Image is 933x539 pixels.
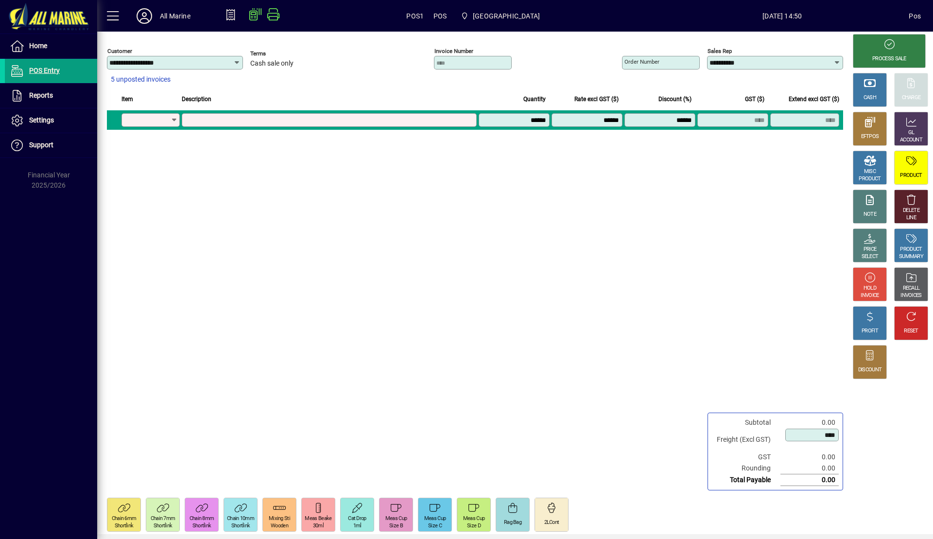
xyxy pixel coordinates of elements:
[864,211,876,218] div: NOTE
[902,94,921,102] div: CHARGE
[5,34,97,58] a: Home
[899,253,923,261] div: SUMMARY
[862,253,879,261] div: SELECT
[29,141,53,149] span: Support
[313,522,324,530] div: 30ml
[904,328,918,335] div: RESET
[269,515,290,522] div: Mixing Sti
[574,94,619,104] span: Rate excl GST ($)
[424,515,446,522] div: Meas Cup
[457,7,544,25] span: Port Road
[523,94,546,104] span: Quantity
[864,246,877,253] div: PRICE
[29,116,54,124] span: Settings
[780,417,839,428] td: 0.00
[250,60,294,68] span: Cash sale only
[107,71,174,88] button: 5 unposted invoices
[463,515,484,522] div: Meas Cup
[190,515,214,522] div: Chain 8mm
[862,328,878,335] div: PROFIT
[433,8,447,24] span: POS
[906,214,916,222] div: LINE
[107,48,132,54] mat-label: Customer
[434,48,473,54] mat-label: Invoice number
[900,246,922,253] div: PRODUCT
[467,522,481,530] div: Size D
[389,522,403,530] div: Size B
[385,515,407,522] div: Meas Cup
[29,42,47,50] span: Home
[712,474,780,486] td: Total Payable
[861,133,879,140] div: EFTPOS
[909,8,921,24] div: Pos
[624,58,659,65] mat-label: Order number
[859,175,881,183] div: PRODUCT
[154,522,173,530] div: Shortlink
[861,292,879,299] div: INVOICE
[656,8,909,24] span: [DATE] 14:50
[112,515,137,522] div: Chain 6mm
[5,84,97,108] a: Reports
[712,428,780,452] td: Freight (Excl GST)
[872,55,906,63] div: PROCESS SALE
[160,8,190,24] div: All Marine
[227,515,254,522] div: Chain 10mm
[29,91,53,99] span: Reports
[115,522,134,530] div: Shortlink
[250,51,309,57] span: Terms
[712,452,780,463] td: GST
[712,463,780,474] td: Rounding
[192,522,211,530] div: Shortlink
[29,67,60,74] span: POS Entry
[544,519,559,526] div: 2LCont
[406,8,424,24] span: POS1
[900,292,921,299] div: INVOICES
[780,474,839,486] td: 0.00
[903,207,919,214] div: DELETE
[271,522,288,530] div: Wooden
[864,94,876,102] div: CASH
[353,522,362,530] div: 1ml
[789,94,839,104] span: Extend excl GST ($)
[903,285,920,292] div: RECALL
[473,8,540,24] span: [GEOGRAPHIC_DATA]
[182,94,211,104] span: Description
[151,515,175,522] div: Chain 7mm
[348,515,366,522] div: Cat Drop
[780,463,839,474] td: 0.00
[858,366,881,374] div: DISCOUNT
[708,48,732,54] mat-label: Sales rep
[864,285,876,292] div: HOLD
[780,452,839,463] td: 0.00
[129,7,160,25] button: Profile
[111,74,171,85] span: 5 unposted invoices
[305,515,331,522] div: Meas Beake
[658,94,691,104] span: Discount (%)
[900,137,922,144] div: ACCOUNT
[121,94,133,104] span: Item
[428,522,442,530] div: Size C
[504,519,521,526] div: Rag Bag
[231,522,250,530] div: Shortlink
[712,417,780,428] td: Subtotal
[745,94,764,104] span: GST ($)
[5,108,97,133] a: Settings
[908,129,915,137] div: GL
[864,168,876,175] div: MISC
[900,172,922,179] div: PRODUCT
[5,133,97,157] a: Support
